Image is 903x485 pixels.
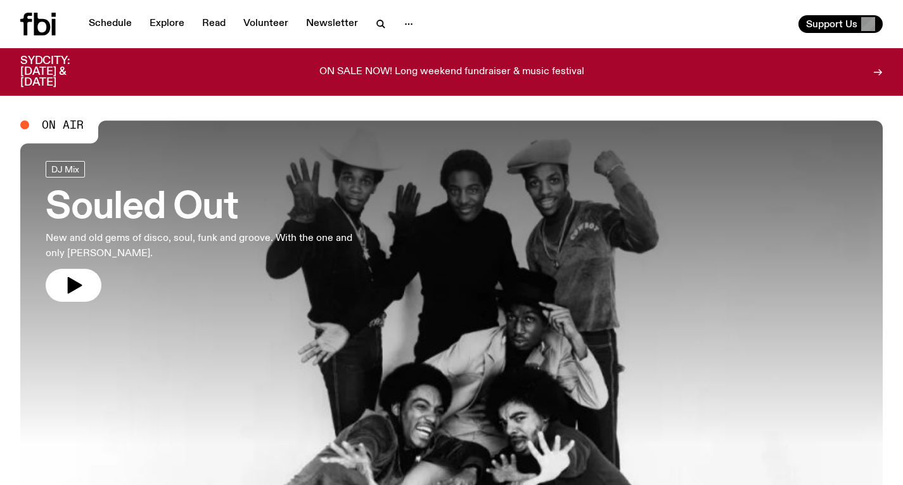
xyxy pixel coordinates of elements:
h3: SYDCITY: [DATE] & [DATE] [20,56,101,88]
a: DJ Mix [46,161,85,178]
button: Support Us [798,15,883,33]
a: Souled OutNew and old gems of disco, soul, funk and groove. With the one and only [PERSON_NAME]. [46,161,370,302]
span: DJ Mix [51,164,79,174]
a: Volunteer [236,15,296,33]
p: ON SALE NOW! Long weekend fundraiser & music festival [319,67,584,78]
a: Read [195,15,233,33]
a: Explore [142,15,192,33]
a: Newsletter [298,15,366,33]
span: Support Us [806,18,857,30]
p: New and old gems of disco, soul, funk and groove. With the one and only [PERSON_NAME]. [46,231,370,261]
a: Schedule [81,15,139,33]
span: On Air [42,119,84,131]
h3: Souled Out [46,190,370,226]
